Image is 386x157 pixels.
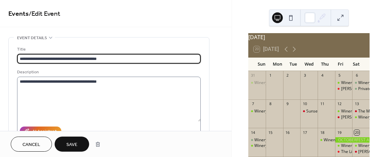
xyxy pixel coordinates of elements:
div: Description [17,69,199,76]
div: AI Assistant [32,128,57,135]
div: 16 [285,130,290,135]
div: Dennis Crawford Acoustic kicks it at Red Barn Winery 6-9pm Friday, September 12th. [335,114,352,120]
div: Tim & Stacy Plays at Red Barn Winery Saturday, September 20th at 6pm [352,149,370,155]
div: 12 [337,101,342,106]
div: Winery Open noon-1:30 [248,137,266,143]
div: 20 [354,130,359,135]
div: 3 [302,73,307,78]
button: Cancel [11,137,52,152]
span: Event details [17,34,47,42]
button: AI Assistant [20,127,61,136]
span: / Edit Event [29,7,60,20]
span: Save [66,141,77,148]
div: 11 [320,101,325,106]
div: Winery Open noon-5pm [248,80,266,86]
div: The Market at Red Barn Winery | Saturday, September 13th Noon - 4PM [352,108,370,114]
div: Mon [269,58,285,71]
div: Winery open 4-10pm Live Music at 6pm [335,108,352,114]
div: [DATE] [248,33,370,41]
div: Winery Closed for private event 1:30-5 [248,143,266,149]
div: Thu [317,58,333,71]
div: Winery Open noon-5pm [248,108,266,114]
div: 7 [250,101,255,106]
div: 2 [285,73,290,78]
div: 19 [337,130,342,135]
div: Fri [333,58,348,71]
div: 18 [320,130,325,135]
div: OCTOBERFEST ALL DAY!!! [335,137,370,143]
div: Winery Open noon-5pm [254,108,299,114]
div: The Licks Play Live at Red Barn Winery Friday, September 19th from 6-9pm [335,149,352,155]
div: 14 [250,130,255,135]
div: Private Event - Winery Closed 4pm-10pm [352,86,370,92]
span: Cancel [22,141,40,148]
div: Winery Open noon-5pm [254,80,299,86]
div: Sunset Yoga at Red Barn Winery 7pm [300,108,318,114]
div: 8 [268,101,273,106]
div: Sat [348,58,364,71]
div: Winemaker's Dinner 6:30-8:30pm [318,137,335,143]
div: Shirley Dragovich is Gashouse Annie at Red Barn Winery on September 5th, 6-9pm. [335,86,352,92]
div: Winery Open noon-1:30 [254,137,298,143]
div: 1 [268,73,273,78]
div: 31 [250,73,255,78]
div: Title [17,46,199,53]
div: 6 [354,73,359,78]
div: Wed [301,58,317,71]
div: 15 [268,130,273,135]
div: Sunset Yoga at [GEOGRAPHIC_DATA] 7pm [306,108,385,114]
button: Save [55,137,89,152]
div: Winery Open noon-10pm [352,114,370,120]
div: Winery Open 12pm -4pm Private Event 4pm-10pm [352,80,370,86]
div: 5 [337,73,342,78]
div: Winery open 4-10pm Live Music at 6pm [335,80,352,86]
div: Winery Closed for private event 1:30-5 [254,143,326,149]
div: 10 [302,101,307,106]
div: 17 [302,130,307,135]
div: Tue [285,58,301,71]
div: Winery open 4-10pm Live Music at 6pm [335,143,352,149]
a: Events [8,7,29,20]
div: Sun [254,58,269,71]
div: 4 [320,73,325,78]
div: 9 [285,101,290,106]
div: Winery Open noon-10pm [352,143,370,149]
div: 13 [354,101,359,106]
